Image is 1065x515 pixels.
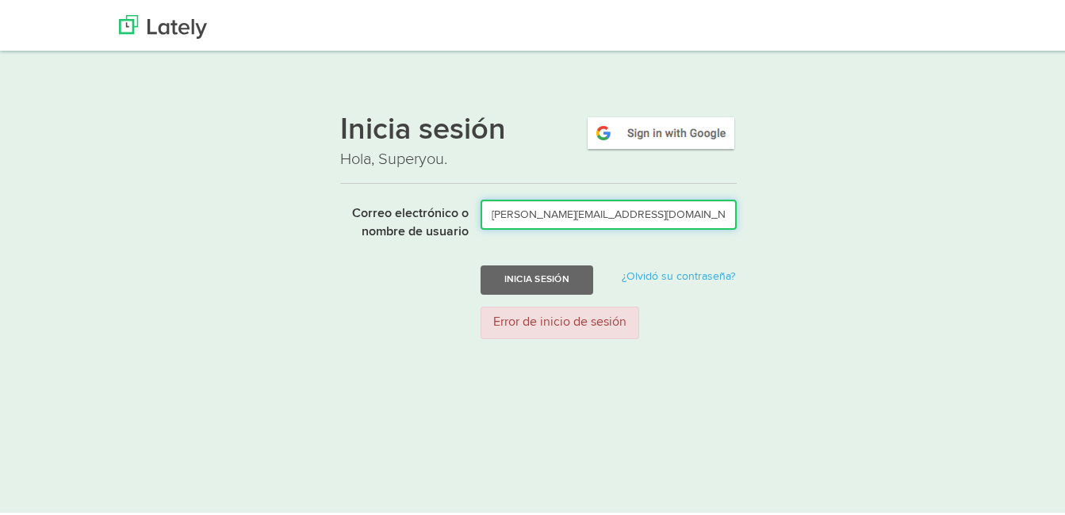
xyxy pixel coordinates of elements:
button: Inicia sesión [481,262,593,292]
a: ¿Olvidó su contraseña? [622,268,735,279]
font: Inicia sesión [340,113,506,143]
img: google-signin.png [585,112,737,148]
img: Últimamente [119,12,207,36]
label: Correo electrónico o nombre de usuario [328,196,469,238]
p: Hola, Superyou. [340,145,737,168]
div: Error de inicio de sesión [481,303,639,336]
input: Correo electrónico o nombre de usuario [481,196,737,227]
